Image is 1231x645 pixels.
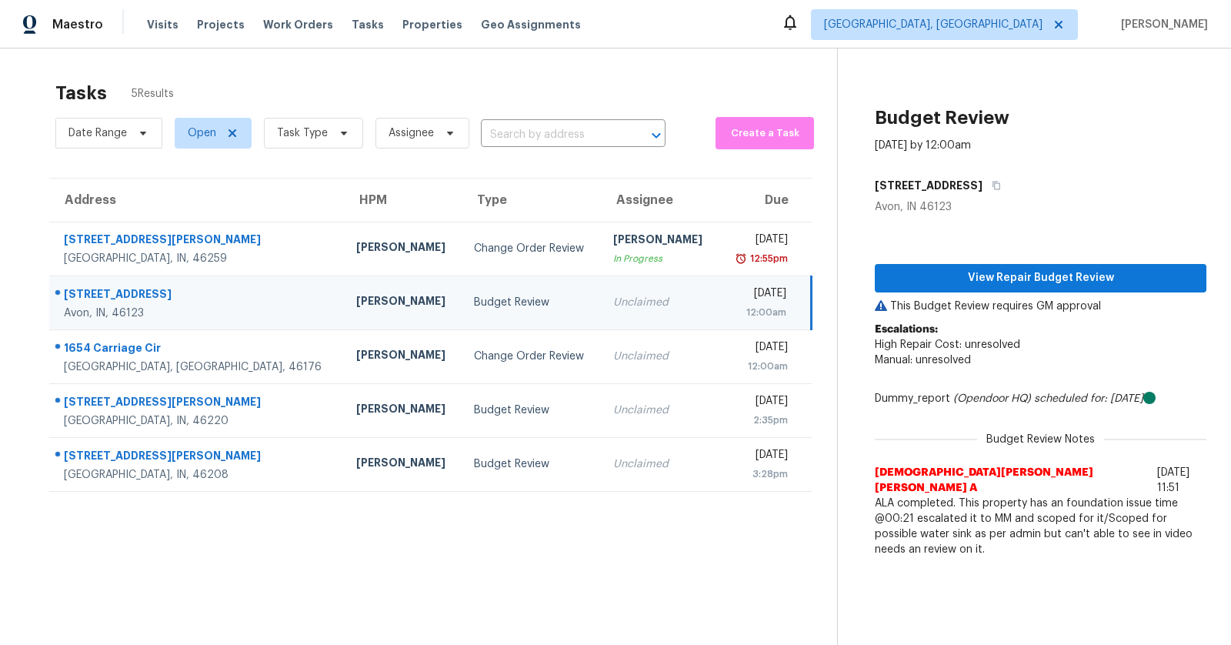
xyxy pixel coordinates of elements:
[887,269,1194,288] span: View Repair Budget Review
[356,401,449,420] div: [PERSON_NAME]
[1034,393,1143,404] i: scheduled for: [DATE]
[68,125,127,141] span: Date Range
[875,355,971,366] span: Manual: unresolved
[953,393,1031,404] i: (Opendoor HQ)
[52,17,103,32] span: Maestro
[875,110,1009,125] h2: Budget Review
[982,172,1003,199] button: Copy Address
[875,465,1151,496] span: [DEMOGRAPHIC_DATA][PERSON_NAME] [PERSON_NAME] A
[474,403,589,418] div: Budget Review
[613,456,706,472] div: Unclaimed
[356,347,449,366] div: [PERSON_NAME]
[352,19,384,30] span: Tasks
[731,447,787,466] div: [DATE]
[481,123,622,147] input: Search by address
[875,324,938,335] b: Escalations:
[875,339,1020,350] span: High Repair Cost: unresolved
[64,340,332,359] div: 1654 Carriage Cir
[824,17,1043,32] span: [GEOGRAPHIC_DATA], [GEOGRAPHIC_DATA]
[147,17,178,32] span: Visits
[344,179,462,222] th: HPM
[1115,17,1208,32] span: [PERSON_NAME]
[613,295,706,310] div: Unclaimed
[977,432,1104,447] span: Budget Review Notes
[64,232,332,251] div: [STREET_ADDRESS][PERSON_NAME]
[402,17,462,32] span: Properties
[64,306,332,321] div: Avon, IN, 46123
[277,125,328,141] span: Task Type
[64,413,332,429] div: [GEOGRAPHIC_DATA], IN, 46220
[613,232,706,251] div: [PERSON_NAME]
[719,179,811,222] th: Due
[875,264,1206,292] button: View Repair Budget Review
[646,125,667,146] button: Open
[613,403,706,418] div: Unclaimed
[356,239,449,259] div: [PERSON_NAME]
[474,349,589,364] div: Change Order Review
[356,455,449,474] div: [PERSON_NAME]
[263,17,333,32] span: Work Orders
[731,339,787,359] div: [DATE]
[474,241,589,256] div: Change Order Review
[875,391,1206,406] div: Dummy_report
[731,232,787,251] div: [DATE]
[875,178,982,193] h5: [STREET_ADDRESS]
[462,179,601,222] th: Type
[64,394,332,413] div: [STREET_ADDRESS][PERSON_NAME]
[731,393,787,413] div: [DATE]
[64,251,332,266] div: [GEOGRAPHIC_DATA], IN, 46259
[731,466,787,482] div: 3:28pm
[481,17,581,32] span: Geo Assignments
[731,359,787,374] div: 12:00am
[731,413,787,428] div: 2:35pm
[49,179,344,222] th: Address
[613,251,706,266] div: In Progress
[64,467,332,483] div: [GEOGRAPHIC_DATA], IN, 46208
[356,293,449,312] div: [PERSON_NAME]
[613,349,706,364] div: Unclaimed
[716,117,814,149] button: Create a Task
[731,286,786,305] div: [DATE]
[875,299,1206,314] p: This Budget Review requires GM approval
[1157,467,1189,493] span: [DATE] 11:51
[132,86,174,102] span: 5 Results
[188,125,216,141] span: Open
[735,251,747,266] img: Overdue Alarm Icon
[723,125,806,142] span: Create a Task
[875,138,971,153] div: [DATE] by 12:00am
[474,295,589,310] div: Budget Review
[601,179,719,222] th: Assignee
[55,85,107,101] h2: Tasks
[747,251,788,266] div: 12:55pm
[64,359,332,375] div: [GEOGRAPHIC_DATA], [GEOGRAPHIC_DATA], 46176
[64,448,332,467] div: [STREET_ADDRESS][PERSON_NAME]
[389,125,434,141] span: Assignee
[197,17,245,32] span: Projects
[474,456,589,472] div: Budget Review
[731,305,786,320] div: 12:00am
[875,496,1206,557] span: ALA completed. This property has an foundation issue time @00:21 escalated it to MM and scoped fo...
[875,199,1206,215] div: Avon, IN 46123
[64,286,332,306] div: [STREET_ADDRESS]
